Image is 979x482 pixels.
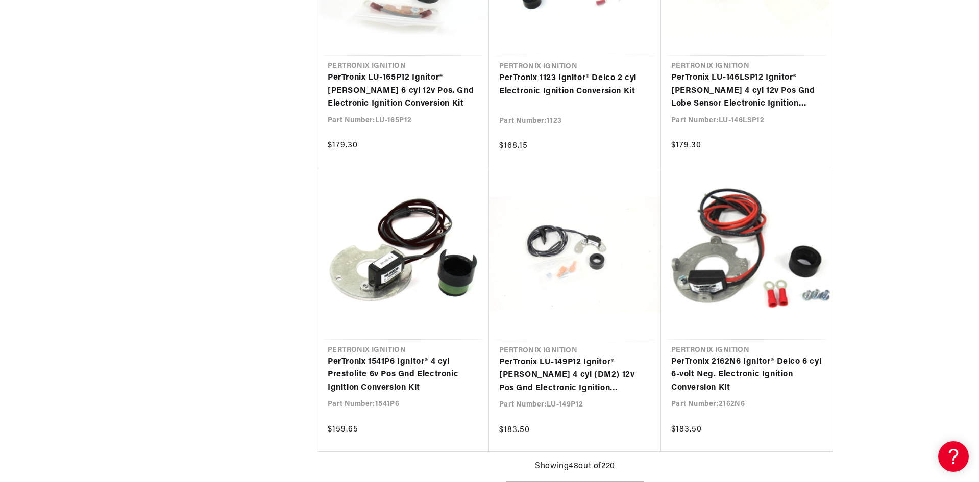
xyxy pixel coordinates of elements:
a: PerTronix LU-146LSP12 Ignitor® [PERSON_NAME] 4 cyl 12v Pos Gnd Lobe Sensor Electronic Ignition Co... [671,71,822,111]
a: PerTronix 2162N6 Ignitor® Delco 6 cyl 6-volt Neg. Electronic Ignition Conversion Kit [671,356,822,395]
a: PerTronix 1123 Ignitor® Delco 2 cyl Electronic Ignition Conversion Kit [499,72,651,98]
a: PerTronix LU-165P12 Ignitor® [PERSON_NAME] 6 cyl 12v Pos. Gnd Electronic Ignition Conversion Kit [328,71,479,111]
a: PerTronix 1541P6 Ignitor® 4 cyl Prestolite 6v Pos Gnd Electronic Ignition Conversion Kit [328,356,479,395]
a: PerTronix LU-149P12 Ignitor® [PERSON_NAME] 4 cyl (DM2) 12v Pos Gnd Electronic Ignition Conversion... [499,356,651,395]
span: Showing 48 out of 220 [535,460,615,473]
